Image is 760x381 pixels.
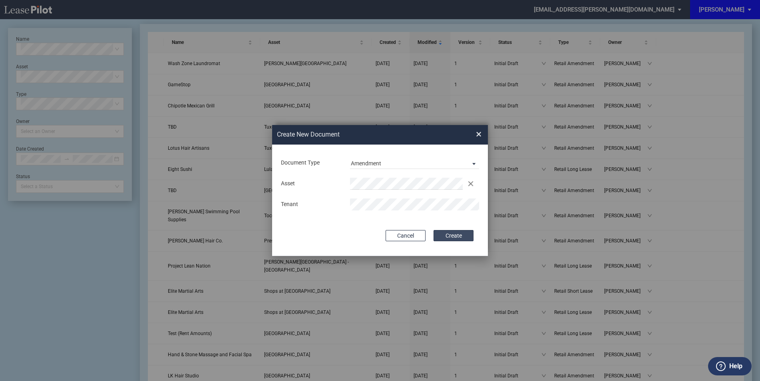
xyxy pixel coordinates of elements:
[276,180,345,188] div: Asset
[729,361,742,371] label: Help
[272,125,488,256] md-dialog: Create New ...
[434,230,474,241] button: Create
[276,159,345,167] div: Document Type
[351,160,381,167] div: Amendment
[277,130,447,139] h2: Create New Document
[476,128,481,141] span: ×
[386,230,426,241] button: Cancel
[276,200,345,208] div: Tenant
[350,157,479,169] md-select: Document Type: Amendment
